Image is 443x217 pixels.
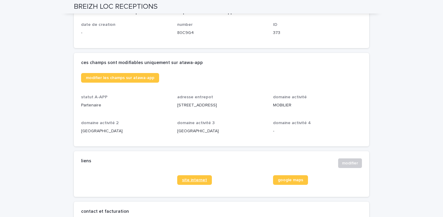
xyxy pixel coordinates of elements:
span: adresse entrepot [177,95,213,99]
a: google maps [273,175,308,185]
p: [STREET_ADDRESS] [177,102,266,108]
a: site internet [177,175,212,185]
span: domaine activité 4 [273,121,311,125]
span: date de creation [81,23,115,27]
p: 373 [273,30,362,36]
h2: BREIZH LOC RECEPTIONS [74,2,158,11]
p: - [273,128,362,134]
span: statut A-APP [81,95,108,99]
span: google maps [278,178,303,182]
span: domaine activité 3 [177,121,215,125]
p: [GEOGRAPHIC_DATA] [177,128,266,134]
p: - [81,30,170,36]
h2: ces champs sont modifiables uniquement sur atawa-app [81,60,203,66]
button: modifier [338,158,362,168]
p: MOBILIER [273,102,362,108]
span: site internet [182,178,207,182]
h2: contact et facturation [81,209,129,214]
span: ID [273,23,277,27]
span: domaine activité 2 [81,121,119,125]
p: [GEOGRAPHIC_DATA] [81,128,170,134]
span: modifier les champs sur atawa-app [86,76,154,80]
h2: liens [81,158,91,164]
span: modifier [342,160,358,166]
a: modifier les champs sur atawa-app [81,73,159,83]
span: number [177,23,193,27]
p: Partenaire [81,102,170,108]
span: domaine activité [273,95,307,99]
p: 80C9G4 [177,30,266,36]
